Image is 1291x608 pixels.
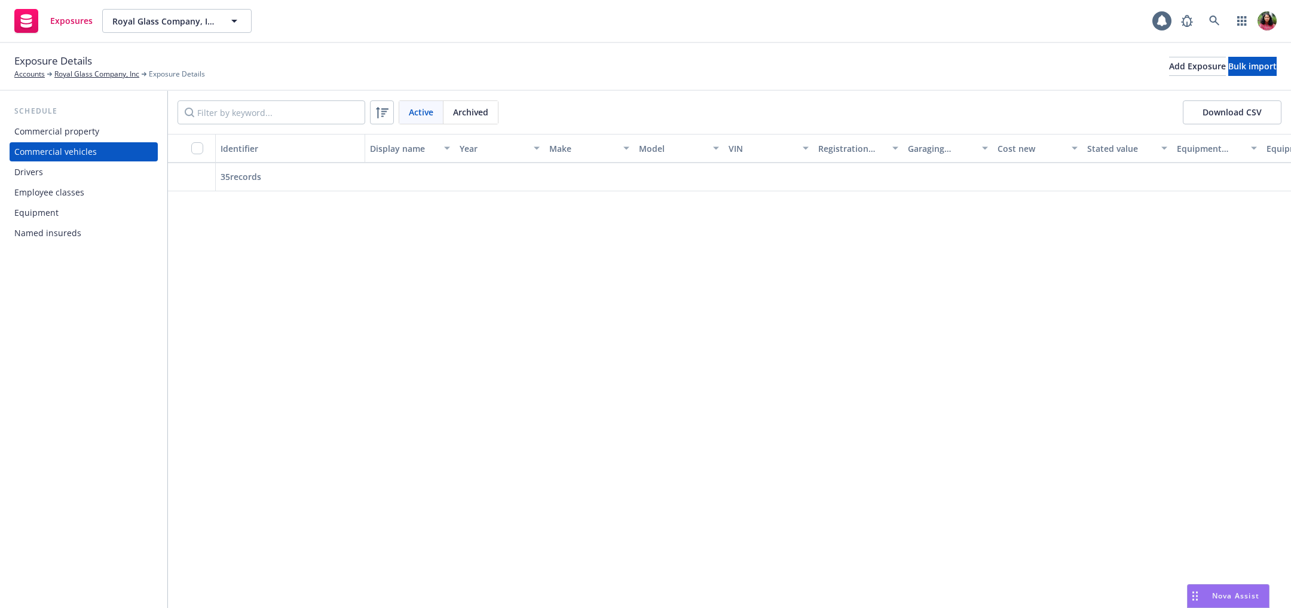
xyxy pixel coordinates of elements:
[112,15,216,28] span: Royal Glass Company, Inc
[10,183,158,202] a: Employee classes
[102,9,252,33] button: Royal Glass Company, Inc
[724,134,813,163] button: VIN
[10,142,158,161] a: Commercial vehicles
[10,203,158,222] a: Equipment
[1187,584,1269,608] button: Nova Assist
[998,142,1064,155] div: Cost new
[14,163,43,182] div: Drivers
[634,134,724,163] button: Model
[455,134,544,163] button: Year
[993,134,1082,163] button: Cost new
[370,142,437,155] div: Display name
[1175,9,1199,33] a: Report a Bug
[365,134,455,163] button: Display name
[221,142,360,155] div: Identifier
[549,142,616,155] div: Make
[14,69,45,80] a: Accounts
[1082,134,1172,163] button: Stated value
[10,163,158,182] a: Drivers
[1172,134,1262,163] button: Equipment additions value
[813,134,903,163] button: Registration state
[1258,11,1277,30] img: photo
[544,134,634,163] button: Make
[453,106,488,118] span: Archived
[460,142,527,155] div: Year
[178,100,365,124] input: Filter by keyword...
[14,203,59,222] div: Equipment
[639,142,706,155] div: Model
[1228,57,1277,76] button: Bulk import
[1169,57,1226,76] button: Add Exposure
[14,53,92,69] span: Exposure Details
[1183,100,1281,124] button: Download CSV
[50,16,93,26] span: Exposures
[14,122,99,141] div: Commercial property
[1212,591,1259,601] span: Nova Assist
[903,134,993,163] button: Garaging address
[1230,9,1254,33] a: Switch app
[216,134,365,163] button: Identifier
[1177,142,1244,155] div: Equipment additions value
[1188,585,1203,607] div: Drag to move
[818,142,885,155] div: Registration state
[149,69,205,80] span: Exposure Details
[1228,57,1277,75] div: Bulk import
[14,183,84,202] div: Employee classes
[10,105,158,117] div: Schedule
[1087,142,1154,155] div: Stated value
[54,69,139,80] a: Royal Glass Company, Inc
[191,142,203,154] input: Select all
[729,142,796,155] div: VIN
[10,224,158,243] a: Named insureds
[1169,57,1226,75] div: Add Exposure
[10,122,158,141] a: Commercial property
[14,142,97,161] div: Commercial vehicles
[908,142,975,155] div: Garaging address
[409,106,433,118] span: Active
[1203,9,1226,33] a: Search
[14,224,81,243] div: Named insureds
[221,171,261,182] span: 35 records
[10,4,97,38] a: Exposures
